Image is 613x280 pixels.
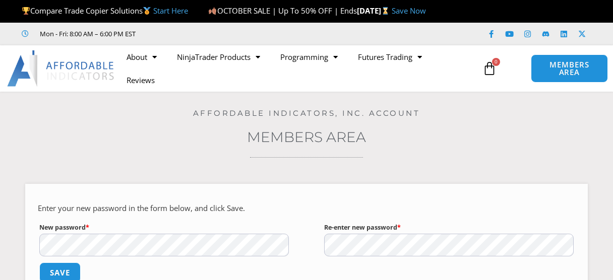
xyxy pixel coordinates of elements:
img: LogoAI | Affordable Indicators – NinjaTrader [7,50,115,87]
img: ⌛ [382,7,389,15]
strong: [DATE] [357,6,392,16]
a: 0 [467,54,512,83]
p: Enter your new password in the form below, and click Save. [38,201,575,216]
a: Start Here [153,6,188,16]
label: Re-enter new password [324,221,574,234]
img: 🍂 [209,7,216,15]
span: MEMBERS AREA [541,61,597,76]
a: MEMBERS AREA [531,54,607,83]
label: New password [39,221,289,234]
nav: Menu [116,45,478,92]
a: Affordable Indicators, Inc. Account [193,108,420,118]
img: 🏆 [22,7,30,15]
a: Members Area [247,128,366,146]
img: 🥇 [143,7,151,15]
a: About [116,45,167,68]
a: NinjaTrader Products [167,45,270,68]
iframe: Customer reviews powered by Trustpilot [150,29,301,39]
a: Save Now [392,6,426,16]
a: Futures Trading [348,45,432,68]
span: OCTOBER SALE | Up To 50% OFF | Ends [208,6,356,16]
span: Mon - Fri: 8:00 AM – 6:00 PM EST [37,28,136,40]
span: Compare Trade Copier Solutions [22,6,188,16]
span: 0 [492,58,500,66]
a: Reviews [116,68,165,92]
a: Programming [270,45,348,68]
